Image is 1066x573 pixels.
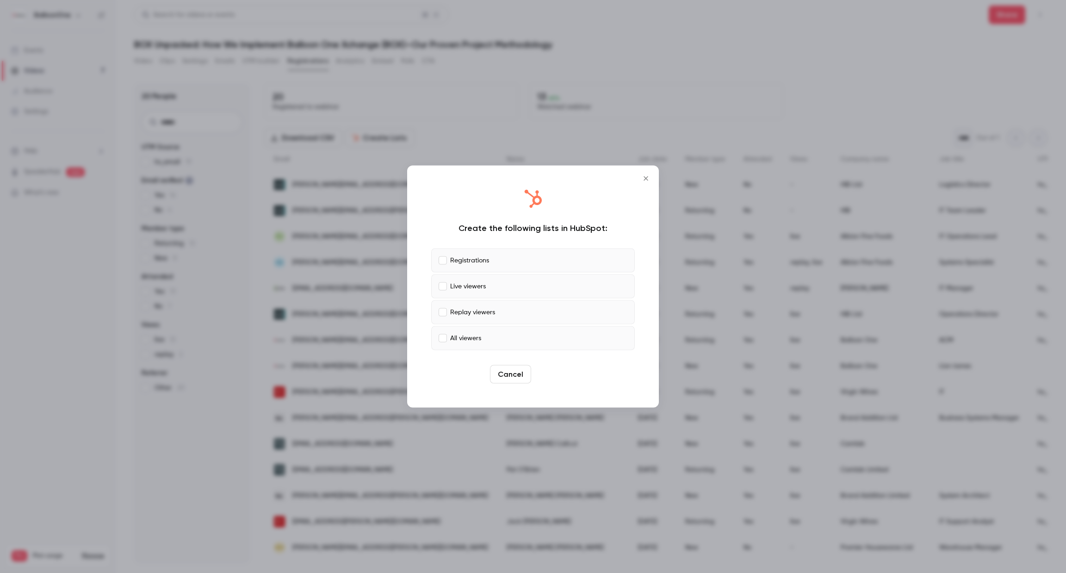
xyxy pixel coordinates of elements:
button: Close [637,169,655,188]
p: Live viewers [450,281,486,291]
p: Registrations [450,255,489,265]
p: Replay viewers [450,307,495,317]
div: Create the following lists in HubSpot: [431,223,635,234]
button: Create [535,365,576,384]
p: All viewers [450,333,481,343]
button: Cancel [490,365,531,384]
